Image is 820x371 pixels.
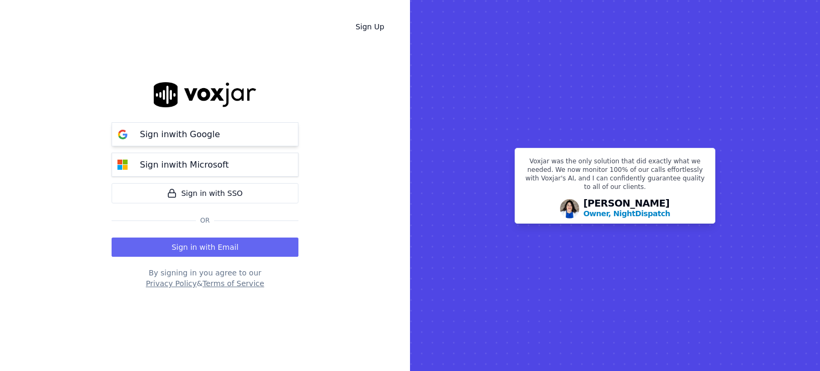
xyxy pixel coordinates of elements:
a: Sign Up [347,17,393,36]
button: Sign in with Email [112,238,298,257]
img: google Sign in button [112,124,133,145]
p: Sign in with Microsoft [140,159,228,171]
button: Terms of Service [202,278,264,289]
button: Sign inwith Google [112,122,298,146]
div: By signing in you agree to our & [112,267,298,289]
div: [PERSON_NAME] [584,199,671,219]
a: Sign in with SSO [112,183,298,203]
p: Sign in with Google [140,128,220,141]
button: Privacy Policy [146,278,196,289]
img: microsoft Sign in button [112,154,133,176]
p: Owner, NightDispatch [584,208,671,219]
p: Voxjar was the only solution that did exactly what we needed. We now monitor 100% of our calls ef... [522,157,708,195]
span: Or [196,216,214,225]
img: logo [154,82,256,107]
button: Sign inwith Microsoft [112,153,298,177]
img: Avatar [560,199,579,218]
